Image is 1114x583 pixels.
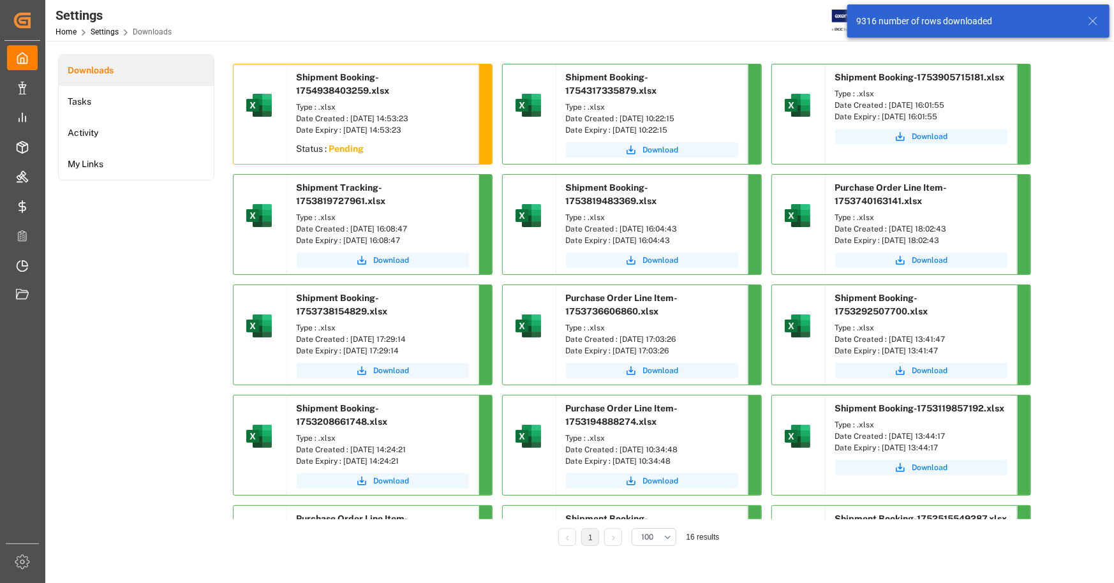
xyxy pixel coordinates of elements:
button: Download [566,363,738,378]
img: microsoft-excel-2019--v1.png [782,200,813,231]
div: Settings [56,6,172,25]
li: Previous Page [558,528,576,546]
img: microsoft-excel-2019--v1.png [244,200,274,231]
img: Exertis%20JAM%20-%20Email%20Logo.jpg_1722504956.jpg [832,10,876,32]
span: 100 [641,531,653,543]
img: microsoft-excel-2019--v1.png [782,421,813,452]
img: microsoft-excel-2019--v1.png [782,90,813,121]
sapn: Pending [329,144,364,154]
div: Date Expiry : [DATE] 10:22:15 [566,124,738,136]
img: microsoft-excel-2019--v1.png [244,311,274,341]
div: Date Created : [DATE] 10:34:48 [566,444,738,455]
div: Type : .xlsx [835,419,1007,431]
span: Shipment Booking-1753292507700.xlsx [835,293,928,316]
a: Activity [59,117,214,149]
div: Date Expiry : [DATE] 17:03:26 [566,345,738,357]
div: 9316 number of rows downloaded [856,15,1076,28]
span: 16 results [686,533,719,542]
span: Download [374,475,410,487]
div: Date Expiry : [DATE] 14:53:23 [297,124,469,136]
button: Download [297,363,469,378]
div: Date Created : [DATE] 10:22:15 [566,113,738,124]
li: 1 [581,528,599,546]
a: Download [566,142,738,158]
div: Type : .xlsx [566,432,738,444]
div: Date Expiry : [DATE] 10:34:48 [566,455,738,467]
div: Type : .xlsx [566,212,738,223]
div: Date Created : [DATE] 16:08:47 [297,223,469,235]
img: microsoft-excel-2019--v1.png [244,90,274,121]
div: Date Created : [DATE] 14:53:23 [297,113,469,124]
li: My Links [59,149,214,180]
img: microsoft-excel-2019--v1.png [513,200,544,231]
span: Shipment Booking-1753208661748.xlsx [297,403,388,427]
span: Download [374,255,410,266]
div: Date Created : [DATE] 18:02:43 [835,223,1007,235]
div: Type : .xlsx [835,88,1007,100]
div: Type : .xlsx [297,322,469,334]
span: Download [912,365,948,376]
div: Type : .xlsx [297,101,469,113]
button: Download [566,473,738,489]
button: Download [297,473,469,489]
div: Date Created : [DATE] 13:44:17 [835,431,1007,442]
button: Download [297,253,469,268]
div: Type : .xlsx [297,212,469,223]
div: Status : [287,139,479,162]
span: Download [643,144,679,156]
button: Download [835,363,1007,378]
div: Date Expiry : [DATE] 14:24:21 [297,455,469,467]
span: Download [643,255,679,266]
span: Shipment Booking-1754938403259.xlsx [297,72,390,96]
span: Download [912,131,948,142]
li: Next Page [604,528,622,546]
span: Shipment Booking-1753119857192.xlsx [835,403,1005,413]
a: Downloads [59,55,214,86]
div: Date Created : [DATE] 17:03:26 [566,334,738,345]
div: Date Expiry : [DATE] 18:02:43 [835,235,1007,246]
img: microsoft-excel-2019--v1.png [513,90,544,121]
span: Download [643,475,679,487]
button: Download [835,253,1007,268]
div: Date Created : [DATE] 17:29:14 [297,334,469,345]
span: Shipment Tracking-1753819727961.xlsx [297,182,386,206]
div: Date Expiry : [DATE] 16:01:55 [835,111,1007,122]
span: Shipment Booking-1753819483369.xlsx [566,182,657,206]
span: Download [374,365,410,376]
a: Download [566,253,738,268]
button: Download [835,460,1007,475]
img: microsoft-excel-2019--v1.png [244,421,274,452]
button: Download [835,129,1007,144]
a: Tasks [59,86,214,117]
div: Date Expiry : [DATE] 13:41:47 [835,345,1007,357]
div: Date Expiry : [DATE] 16:04:43 [566,235,738,246]
a: 1 [588,533,593,542]
div: Type : .xlsx [566,322,738,334]
span: Download [912,255,948,266]
span: Shipment Booking-1752515549287.xlsx [835,513,1007,524]
span: Purchase Order Line Item-1753740163141.xlsx [835,182,947,206]
div: Date Expiry : [DATE] 13:44:17 [835,442,1007,454]
div: Type : .xlsx [297,432,469,444]
div: Date Created : [DATE] 16:01:55 [835,100,1007,111]
div: Date Expiry : [DATE] 16:08:47 [297,235,469,246]
span: Purchase Order Line Item-1753736606860.xlsx [566,293,678,316]
div: Date Created : [DATE] 14:24:21 [297,444,469,455]
div: Date Created : [DATE] 16:04:43 [566,223,738,235]
a: Settings [91,27,119,36]
span: Shipment Booking-1753738154829.xlsx [297,293,388,316]
span: Purchase Order Line Item-1752785397356.xlsx [297,513,409,537]
span: Download [912,462,948,473]
img: microsoft-excel-2019--v1.png [513,421,544,452]
span: Download [643,365,679,376]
